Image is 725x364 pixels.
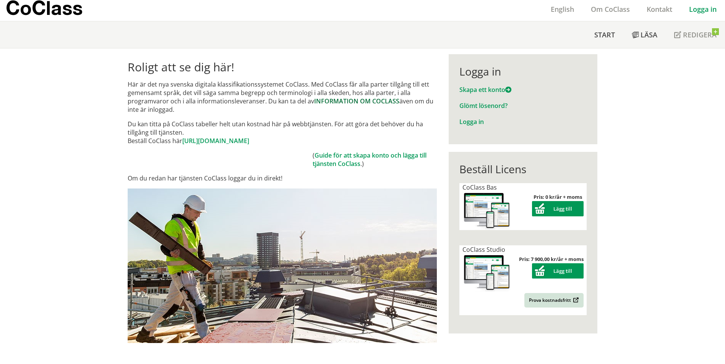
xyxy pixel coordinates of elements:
[582,5,638,14] a: Om CoClass
[462,192,511,230] img: coclass-license.jpg
[459,118,484,126] a: Logga in
[128,60,437,74] h1: Roligt att se dig här!
[532,201,584,216] button: Lägg till
[532,267,584,274] a: Lägg till
[128,120,437,145] p: Du kan titta på CoClass tabeller helt utan kostnad här på webbtjänsten. För att göra det behöver ...
[534,193,582,200] strong: Pris: 0 kr/år + moms
[572,297,579,303] img: Outbound.png
[313,151,427,168] a: Guide för att skapa konto och lägga till tjänsten CoClass
[519,256,584,263] strong: Pris: 7 900,00 kr/år + moms
[128,174,437,182] p: Om du redan har tjänsten CoClass loggar du in direkt!
[459,85,511,94] a: Skapa ett konto
[623,21,666,48] a: Läsa
[128,188,437,343] img: login.jpg
[128,80,437,114] p: Här är det nya svenska digitala klassifikationssystemet CoClass. Med CoClass får alla parter till...
[641,30,657,39] span: Läsa
[459,163,587,176] div: Beställ Licens
[532,205,584,212] a: Lägg till
[314,97,399,105] a: INFORMATION OM COCLASS
[594,30,615,39] span: Start
[313,151,437,168] td: ( .)
[524,293,584,308] a: Prova kostnadsfritt
[462,245,505,254] span: CoClass Studio
[182,137,249,145] a: [URL][DOMAIN_NAME]
[532,263,584,279] button: Lägg till
[462,183,497,192] span: CoClass Bas
[638,5,681,14] a: Kontakt
[459,101,508,110] a: Glömt lösenord?
[681,5,725,14] a: Logga in
[586,21,623,48] a: Start
[462,254,511,292] img: coclass-license.jpg
[542,5,582,14] a: English
[6,3,83,12] p: CoClass
[459,65,587,78] div: Logga in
